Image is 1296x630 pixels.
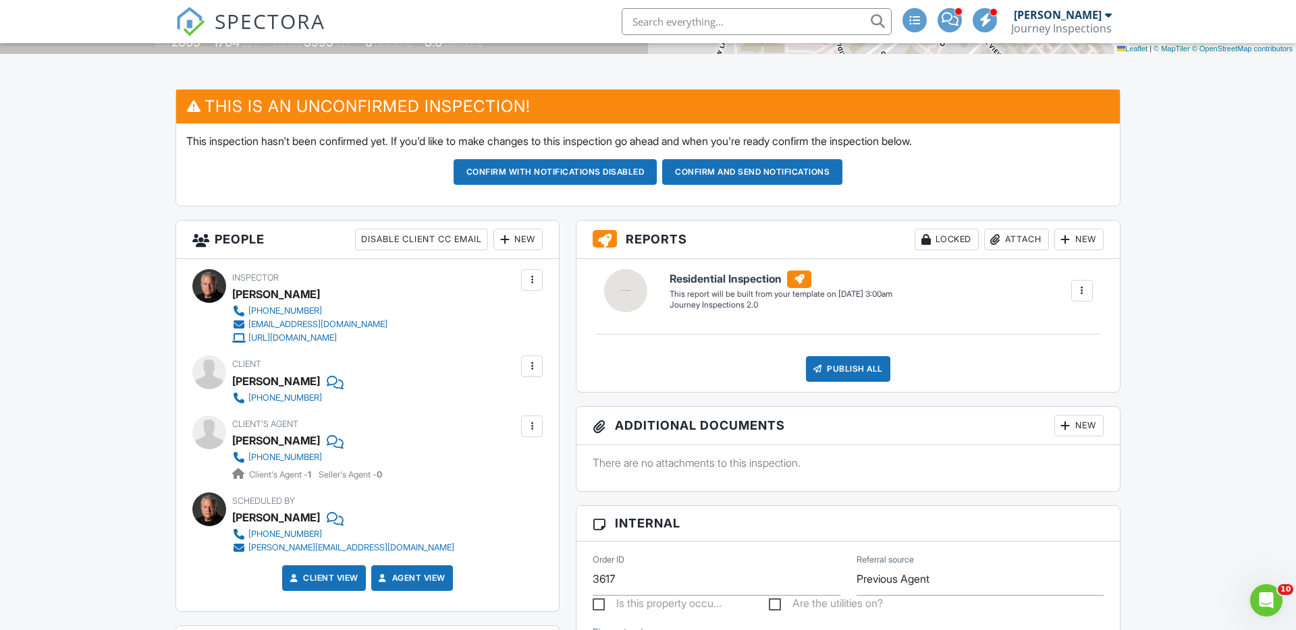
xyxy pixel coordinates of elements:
strong: 0 [377,469,382,480]
label: Are the utilities on? [769,597,883,614]
a: [PERSON_NAME] [232,430,320,451]
p: There are no attachments to this inspection. [593,455,1104,470]
strong: 1 [308,469,311,480]
a: © MapTiler [1154,45,1190,53]
div: [PHONE_NUMBER] [248,393,322,403]
a: Client View [287,571,358,585]
div: Locked [915,229,979,250]
div: This report will be built from your template on [DATE] 3:00am [670,289,892,299]
label: Order ID [593,554,624,566]
label: Referral source [857,554,914,566]
h6: Residential Inspection [670,270,892,288]
div: 3 [365,35,373,49]
h3: People [176,221,559,259]
span: bathrooms [444,38,483,49]
span: bedrooms [375,38,412,49]
a: [PHONE_NUMBER] [232,391,333,405]
span: sq.ft. [335,38,352,49]
a: © OpenStreetMap contributors [1192,45,1293,53]
span: Built [155,38,169,49]
h3: Reports [576,221,1120,259]
a: [PHONE_NUMBER] [232,451,371,464]
div: New [1054,415,1104,436]
div: Disable Client CC Email [355,229,488,250]
h3: Additional Documents [576,407,1120,445]
div: Journey Inspections 2.0 [670,299,892,311]
span: Client's Agent - [249,469,313,480]
a: [PHONE_NUMBER] [232,527,454,541]
div: 2005 [171,35,200,49]
div: Journey Inspections [1011,22,1112,35]
a: SPECTORA [175,18,325,47]
label: Is this property occupied? [593,597,722,614]
div: [PERSON_NAME][EMAIL_ADDRESS][DOMAIN_NAME] [248,542,454,553]
a: [URL][DOMAIN_NAME] [232,331,387,345]
div: Attach [984,229,1049,250]
input: Search everything... [622,8,892,35]
span: Client [232,359,261,369]
a: [PHONE_NUMBER] [232,304,387,318]
span: | [1150,45,1152,53]
div: [EMAIL_ADDRESS][DOMAIN_NAME] [248,319,387,330]
h3: This is an Unconfirmed Inspection! [176,90,1120,123]
div: [PHONE_NUMBER] [248,306,322,316]
div: [PERSON_NAME] [232,284,320,304]
span: SPECTORA [215,7,325,35]
span: 10 [1278,584,1293,595]
span: Client's Agent [232,419,298,429]
div: 3.0 [425,35,442,49]
div: [PHONE_NUMBER] [248,452,322,463]
a: Leaflet [1117,45,1147,53]
div: [URL][DOMAIN_NAME] [248,333,337,343]
div: [PHONE_NUMBER] [248,529,322,540]
div: New [1054,229,1104,250]
span: Inspector [232,273,279,283]
button: Confirm with notifications disabled [454,159,657,185]
div: New [493,229,543,250]
p: This inspection hasn't been confirmed yet. If you'd like to make changes to this inspection go ah... [186,134,1110,148]
div: Publish All [806,356,890,382]
div: [PERSON_NAME] [1014,8,1102,22]
span: Seller's Agent - [319,469,382,480]
button: Confirm and send notifications [662,159,842,185]
h3: Internal [576,506,1120,541]
a: [EMAIL_ADDRESS][DOMAIN_NAME] [232,318,387,331]
a: [PERSON_NAME][EMAIL_ADDRESS][DOMAIN_NAME] [232,541,454,554]
a: Agent View [376,571,446,585]
div: [PERSON_NAME] [232,371,320,391]
img: The Best Home Inspection Software - Spectora [175,7,205,36]
div: [PERSON_NAME] [232,507,320,527]
span: Scheduled By [232,496,295,506]
iframe: Intercom live chat [1250,584,1282,617]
